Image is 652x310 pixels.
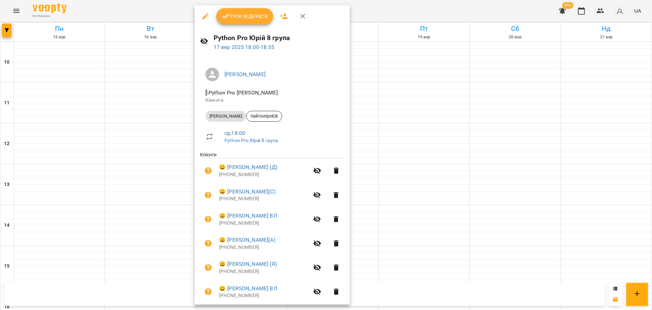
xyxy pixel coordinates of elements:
div: пайтонпроЮ8 [246,111,282,122]
a: 😀 [PERSON_NAME] ВЛ [219,285,277,293]
a: 17 вер 2025 18:00-18:55 [214,44,274,50]
a: 😀 [PERSON_NAME] (Я) [219,260,277,268]
a: 😀 [PERSON_NAME] ВЛ [219,212,277,220]
a: Python Pro Юрій 8 група [224,138,278,143]
p: [PHONE_NUMBER] [219,195,309,202]
p: [PHONE_NUMBER] [219,171,309,178]
p: Кімната [205,97,339,104]
button: Візит ще не сплачено. Додати оплату? [200,211,216,227]
button: Візит ще не сплачено. Додати оплату? [200,235,216,252]
span: [PERSON_NAME] [205,113,246,119]
button: Візит ще не сплачено. Додати оплату? [200,259,216,276]
p: [PHONE_NUMBER] [219,268,309,275]
a: [PERSON_NAME] [224,71,266,77]
span: пайтонпроЮ8 [247,113,282,119]
button: Візит ще не сплачено. Додати оплату? [200,162,216,179]
a: 😀 [PERSON_NAME](С) [219,188,275,196]
p: [PHONE_NUMBER] [219,244,309,251]
span: Урок відбувся [222,12,268,20]
p: [PHONE_NUMBER] [219,292,309,299]
p: [PHONE_NUMBER] [219,220,309,227]
a: ср , 18:00 [224,130,245,136]
button: Урок відбувся [216,8,273,24]
a: 😀 [PERSON_NAME](А) [219,236,275,244]
h6: Python Pro Юрій 8 група [214,33,344,43]
button: Візит ще не сплачено. Додати оплату? [200,187,216,203]
a: 😀 [PERSON_NAME] (Д) [219,163,277,171]
span: - Python Pro [PERSON_NAME] [205,89,279,96]
button: Візит ще не сплачено. Додати оплату? [200,283,216,300]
